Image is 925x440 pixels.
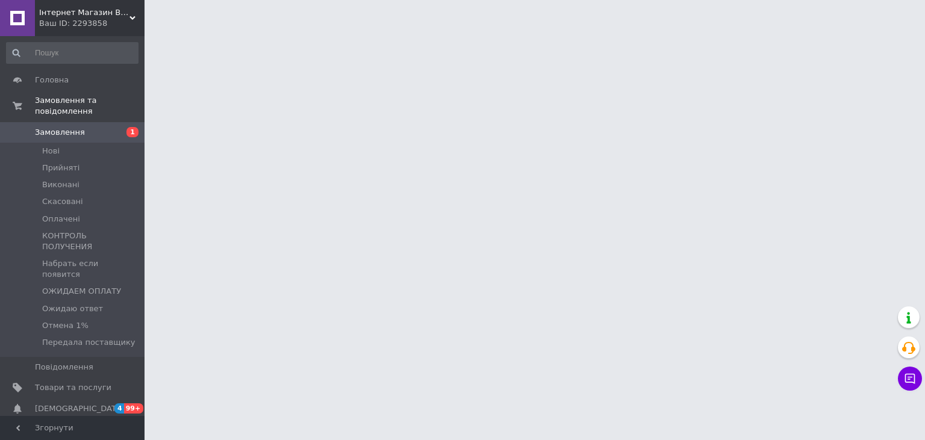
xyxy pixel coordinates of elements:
span: Замовлення та повідомлення [35,95,145,117]
span: [DEMOGRAPHIC_DATA] [35,403,124,414]
span: Виконані [42,179,79,190]
span: 1 [126,127,139,137]
span: Повідомлення [35,362,93,373]
div: Ваш ID: 2293858 [39,18,145,29]
span: Скасовані [42,196,83,207]
button: Чат з покупцем [898,367,922,391]
span: Ожидаю ответ [42,303,103,314]
span: Передала поставщику [42,337,135,348]
span: КОНТРОЛЬ ПОЛУЧЕНИЯ [42,231,137,252]
span: Товари та послуги [35,382,111,393]
span: ОЖИДАЕМ ОПЛАТУ [42,286,121,297]
input: Пошук [6,42,139,64]
span: Набрать если появится [42,258,137,280]
span: Замовлення [35,127,85,138]
span: Оплачені [42,214,80,225]
span: Нові [42,146,60,156]
span: Головна [35,75,69,85]
span: 99+ [124,403,144,414]
span: Отмена 1% [42,320,89,331]
span: 4 [114,403,124,414]
span: Прийняті [42,163,79,173]
span: Інтернет Магазин BuyPlace [39,7,129,18]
